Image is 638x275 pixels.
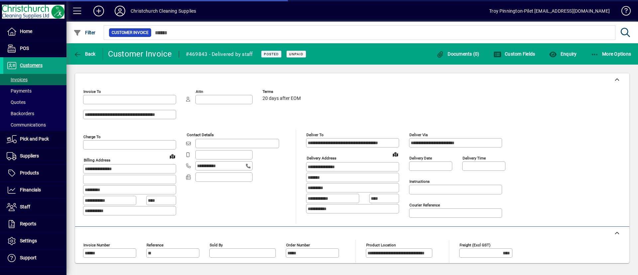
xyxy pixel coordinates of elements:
[108,49,172,59] div: Customer Invoice
[492,48,537,60] button: Custom Fields
[3,74,66,85] a: Invoices
[436,51,479,57] span: Documents (0)
[83,135,101,139] mat-label: Charge To
[3,23,66,40] a: Home
[409,203,440,207] mat-label: Courier Reference
[460,243,490,247] mat-label: Freight (excl GST)
[210,243,223,247] mat-label: Sold by
[286,243,310,247] mat-label: Order number
[20,238,37,243] span: Settings
[306,133,324,137] mat-label: Deliver To
[263,90,302,94] span: Terms
[186,49,253,60] div: #469843 - Delivered by staff
[3,85,66,97] a: Payments
[20,204,30,209] span: Staff
[83,89,101,94] mat-label: Invoice To
[463,156,486,160] mat-label: Delivery time
[7,111,34,116] span: Backorders
[72,48,97,60] button: Back
[3,165,66,181] a: Products
[147,243,163,247] mat-label: Reference
[20,29,32,34] span: Home
[73,51,96,57] span: Back
[20,63,43,68] span: Customers
[73,30,96,35] span: Filter
[131,6,196,16] div: Christchurch Cleaning Supplies
[3,97,66,108] a: Quotes
[366,243,396,247] mat-label: Product location
[3,233,66,249] a: Settings
[72,27,97,39] button: Filter
[3,108,66,119] a: Backorders
[3,148,66,164] a: Suppliers
[167,151,178,161] a: View on map
[20,255,37,260] span: Support
[616,1,630,23] a: Knowledge Base
[493,51,535,57] span: Custom Fields
[264,52,279,56] span: Posted
[83,243,110,247] mat-label: Invoice number
[88,5,109,17] button: Add
[7,88,32,94] span: Payments
[263,96,301,101] span: 20 days after EOM
[3,182,66,198] a: Financials
[20,187,41,192] span: Financials
[489,6,610,16] div: Troy Pinnington-Pilet [EMAIL_ADDRESS][DOMAIN_NAME]
[3,119,66,131] a: Communications
[547,48,578,60] button: Enquiry
[3,250,66,266] a: Support
[435,48,481,60] button: Documents (0)
[20,221,36,226] span: Reports
[112,29,149,36] span: Customer Invoice
[3,216,66,232] a: Reports
[409,156,432,160] mat-label: Delivery date
[591,51,631,57] span: More Options
[409,179,430,184] mat-label: Instructions
[196,89,203,94] mat-label: Attn
[3,40,66,57] a: POS
[109,5,131,17] button: Profile
[66,48,103,60] app-page-header-button: Back
[549,51,577,57] span: Enquiry
[20,153,39,158] span: Suppliers
[3,131,66,147] a: Pick and Pack
[409,133,428,137] mat-label: Deliver via
[7,100,26,105] span: Quotes
[589,48,633,60] button: More Options
[20,170,39,175] span: Products
[7,122,46,128] span: Communications
[289,52,303,56] span: Unpaid
[7,77,28,82] span: Invoices
[3,199,66,215] a: Staff
[390,149,401,159] a: View on map
[20,46,29,51] span: POS
[20,136,49,141] span: Pick and Pack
